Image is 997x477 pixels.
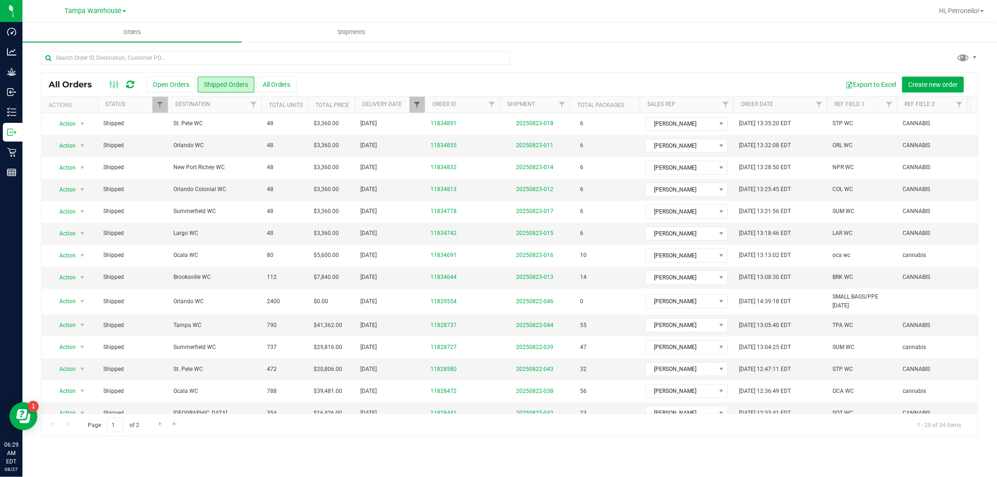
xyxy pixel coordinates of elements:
span: Summerfield WC [173,207,256,216]
span: Shipped [103,297,162,306]
inline-svg: Dashboard [7,27,16,36]
span: $7,840.00 [314,273,339,282]
span: [DATE] [360,273,377,282]
p: 06:29 AM EDT [4,441,18,466]
span: 737 [267,343,277,352]
span: $41,362.00 [314,321,342,330]
span: 48 [267,163,273,172]
span: [DATE] [360,229,377,238]
span: select [77,183,88,196]
a: Order ID [432,101,456,107]
span: $3,360.00 [314,119,339,128]
a: 11834813 [430,185,457,194]
span: [DATE] [360,207,377,216]
span: Shipped [103,321,162,330]
span: 788 [267,387,277,396]
a: Ref Field 2 [904,101,935,107]
span: Action [51,271,76,284]
a: Total Packages [577,102,624,108]
span: Action [51,341,76,354]
span: [PERSON_NAME] [646,139,716,152]
span: BRK WC [832,273,853,282]
span: [DATE] [360,365,377,374]
span: [DATE] [360,163,377,172]
span: SOT WC [832,409,853,418]
span: 354 [267,409,277,418]
span: SUM WC [832,343,854,352]
a: 11829554 [430,297,457,306]
span: $5,600.00 [314,251,339,260]
span: select [77,319,88,332]
span: [PERSON_NAME] [646,161,716,174]
span: Shipped [103,141,162,150]
span: 10 [575,249,591,262]
span: Action [51,205,76,218]
span: select [77,139,88,152]
span: St. Pete WC [173,365,256,374]
a: 11834691 [430,251,457,260]
span: [DATE] [360,185,377,194]
span: select [77,249,88,262]
span: [DATE] 13:13:02 EDT [739,251,791,260]
span: 80 [267,251,273,260]
inline-svg: Inbound [7,87,16,97]
inline-svg: Reports [7,168,16,177]
span: 112 [267,273,277,282]
span: cannabis [903,343,926,352]
span: Action [51,117,76,130]
span: [DATE] 13:18:46 EDT [739,229,791,238]
span: [PERSON_NAME] [646,205,716,218]
a: 20250823-017 [516,208,553,214]
span: $3,360.00 [314,163,339,172]
span: Page of 2 [80,418,147,432]
span: [DATE] [360,387,377,396]
a: Orders [22,22,242,42]
iframe: Resource center unread badge [28,401,39,412]
span: [DATE] 13:05:40 EDT [739,321,791,330]
button: Create new order [902,77,964,93]
span: Shipped [103,119,162,128]
span: [DATE] 13:25:45 EDT [739,185,791,194]
a: Total Units [269,102,303,108]
span: Action [51,384,76,398]
span: CANNABIS [903,119,930,128]
span: [PERSON_NAME] [646,384,716,398]
span: cannabis [903,251,926,260]
span: 47 [575,341,591,354]
a: 20250823-012 [516,186,553,192]
a: Sales Rep [647,101,675,107]
span: Shipped [103,365,162,374]
input: Search Order ID, Destination, Customer PO... [41,51,510,65]
span: 472 [267,365,277,374]
span: [PERSON_NAME] [646,117,716,130]
span: 55 [575,319,591,332]
a: 11834742 [430,229,457,238]
a: Total Price [316,102,349,108]
a: 11828472 [430,387,457,396]
span: Tampa WC [173,321,256,330]
span: $39,481.00 [314,387,342,396]
span: Shipped [103,387,162,396]
a: 20250823-014 [516,164,553,171]
span: [DATE] 13:21:56 EDT [739,207,791,216]
input: 1 [107,418,124,432]
span: [DATE] 13:28:50 EDT [739,163,791,172]
span: $3,360.00 [314,185,339,194]
span: [DATE] [360,343,377,352]
span: All Orders [49,79,101,90]
span: Shipped [103,207,162,216]
span: $3,360.00 [314,141,339,150]
span: [PERSON_NAME] [646,227,716,240]
a: Filter [246,97,261,113]
span: [DATE] 14:39:18 EDT [739,297,791,306]
span: 48 [267,207,273,216]
a: 11834832 [430,163,457,172]
span: New Port Richey WC [173,163,256,172]
span: NPR WC [832,163,854,172]
span: STP WC [832,365,853,374]
span: 48 [267,119,273,128]
span: Shipped [103,409,162,418]
span: LAR WC [832,229,853,238]
a: 11828580 [430,365,457,374]
span: St. Pete WC [173,119,256,128]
